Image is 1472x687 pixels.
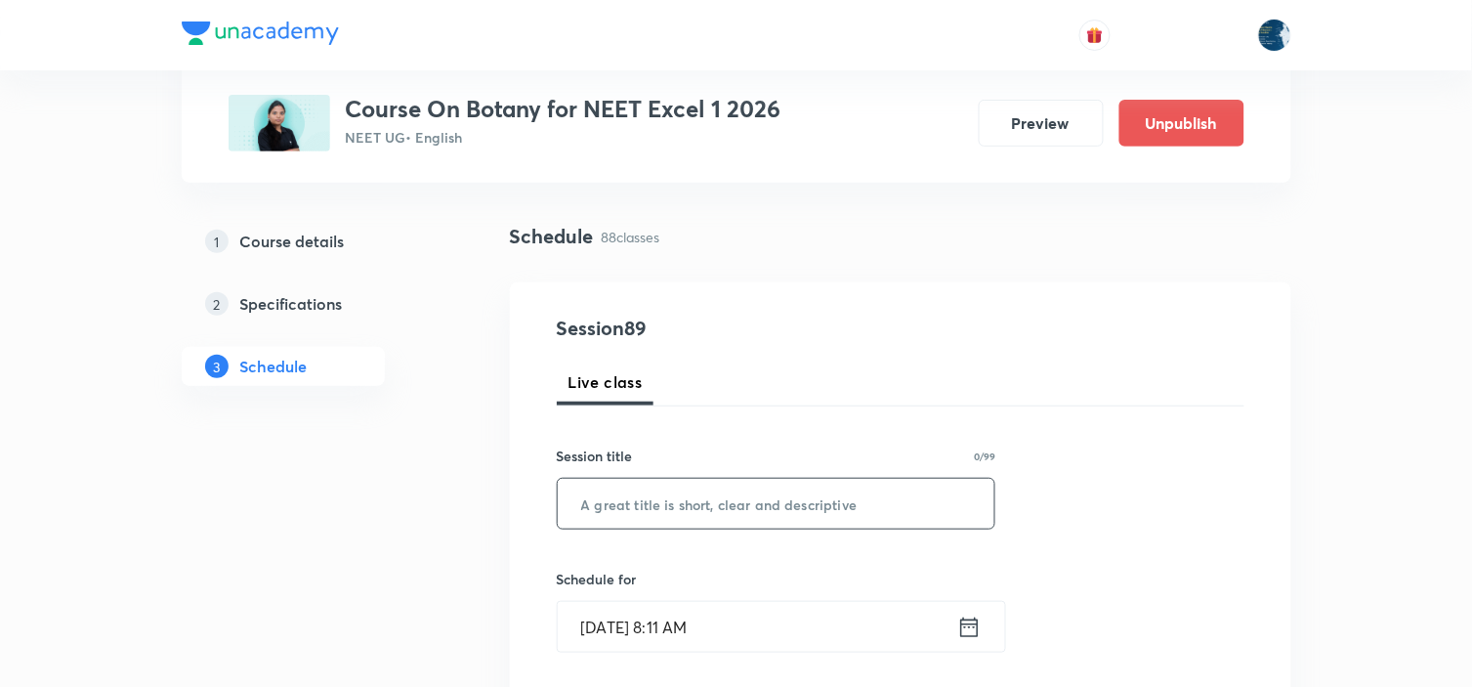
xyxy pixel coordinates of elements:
span: Live class [568,370,643,394]
h6: Session title [557,446,633,466]
button: avatar [1079,20,1111,51]
button: Preview [979,100,1104,147]
p: 1 [205,230,229,253]
h4: Session 89 [557,314,913,343]
img: BC5D9913-EC07-4BD6-B7F8-B386C9EB4ADC_plus.png [229,95,330,151]
img: avatar [1086,26,1104,44]
button: Unpublish [1119,100,1244,147]
p: 2 [205,292,229,316]
p: 3 [205,355,229,378]
h4: Schedule [510,222,594,251]
a: 1Course details [182,222,447,261]
h3: Course On Botany for NEET Excel 1 2026 [346,95,781,123]
img: Lokeshwar Chiluveru [1258,19,1291,52]
p: 88 classes [602,227,660,247]
a: Company Logo [182,21,339,50]
input: A great title is short, clear and descriptive [558,479,995,529]
h5: Course details [240,230,345,253]
p: NEET UG • English [346,127,781,148]
a: 2Specifications [182,284,447,323]
h6: Schedule for [557,569,996,589]
img: Company Logo [182,21,339,45]
h5: Specifications [240,292,343,316]
p: 0/99 [974,451,995,461]
h5: Schedule [240,355,308,378]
